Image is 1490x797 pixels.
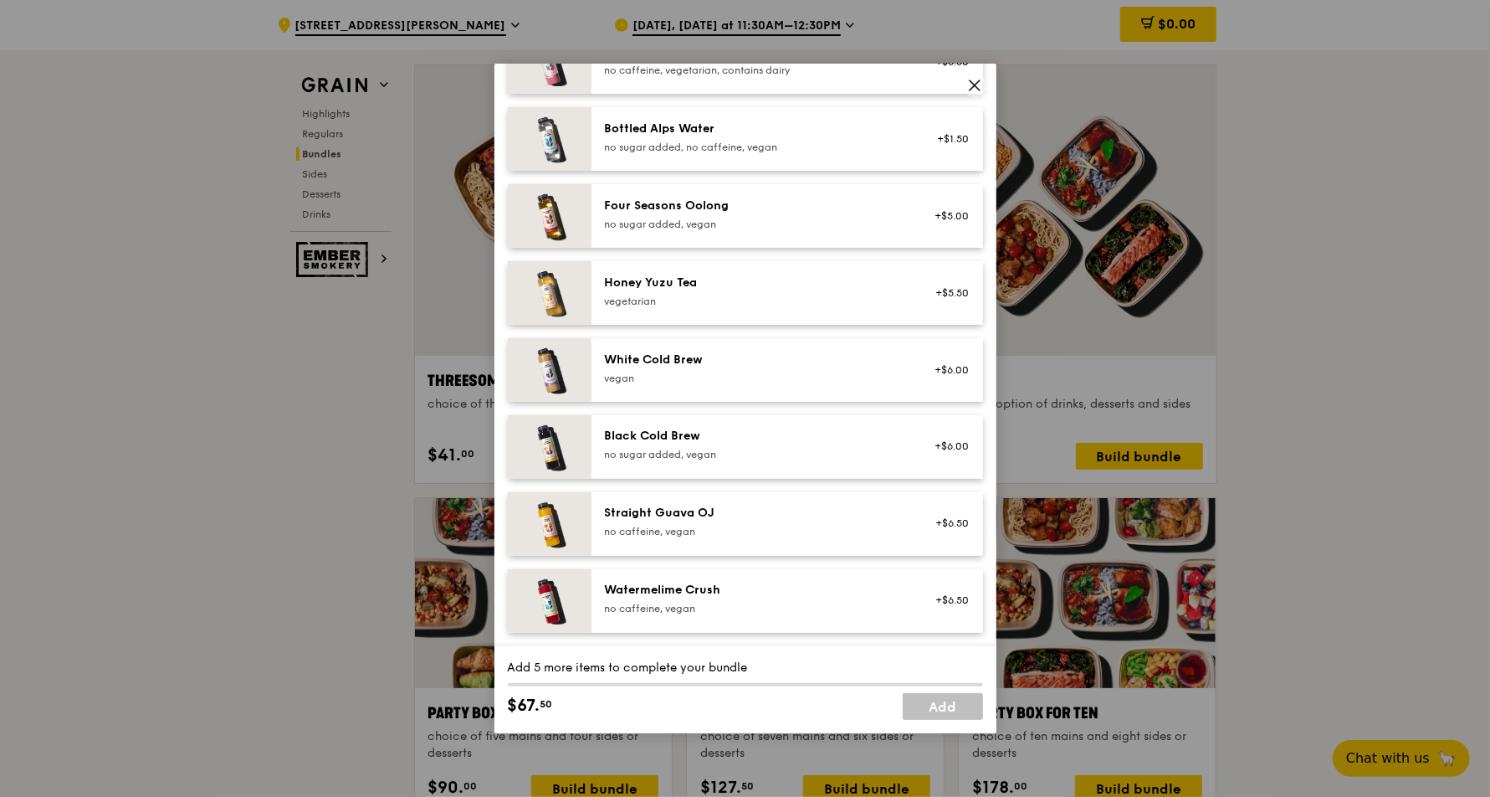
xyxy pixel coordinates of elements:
[508,338,591,402] img: daily_normal_HORZ-white-cold-brew.jpg
[925,132,970,146] div: +$1.50
[508,107,591,171] img: daily_normal_HORZ-bottled-alps-water.jpg
[508,415,591,479] img: daily_normal_HORZ-black-cold-brew.jpg
[605,603,905,616] div: no caffeine, vegan
[605,275,905,291] div: Honey Yuzu Tea
[508,184,591,248] img: daily_normal_HORZ-four-seasons-oolong.jpg
[605,583,905,599] div: Watermelime Crush
[605,372,905,385] div: vegan
[925,594,970,608] div: +$6.50
[508,261,591,325] img: daily_normal_honey-yuzu-tea.jpg
[903,693,983,720] a: Add
[925,517,970,531] div: +$6.50
[605,218,905,231] div: no sugar added, vegan
[925,286,970,300] div: +$5.50
[605,198,905,214] div: Four Seasons Oolong
[605,295,905,308] div: vegetarian
[605,64,905,77] div: no caffeine, vegetarian, contains dairy
[605,526,905,539] div: no caffeine, vegan
[605,449,905,462] div: no sugar added, vegan
[605,121,905,137] div: Bottled Alps Water
[540,697,553,711] span: 50
[508,693,540,718] span: $67.
[508,660,983,676] div: Add 5 more items to complete your bundle
[925,440,970,454] div: +$6.00
[508,492,591,556] img: daily_normal_HORZ-straight-guava-OJ.jpg
[605,429,905,445] div: Black Cold Brew
[925,363,970,377] div: +$6.00
[605,506,905,522] div: Straight Guava OJ
[925,209,970,223] div: +$5.00
[508,569,591,633] img: daily_normal_HORZ-watermelime-crush.jpg
[605,141,905,154] div: no sugar added, no caffeine, vegan
[605,352,905,368] div: White Cold Brew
